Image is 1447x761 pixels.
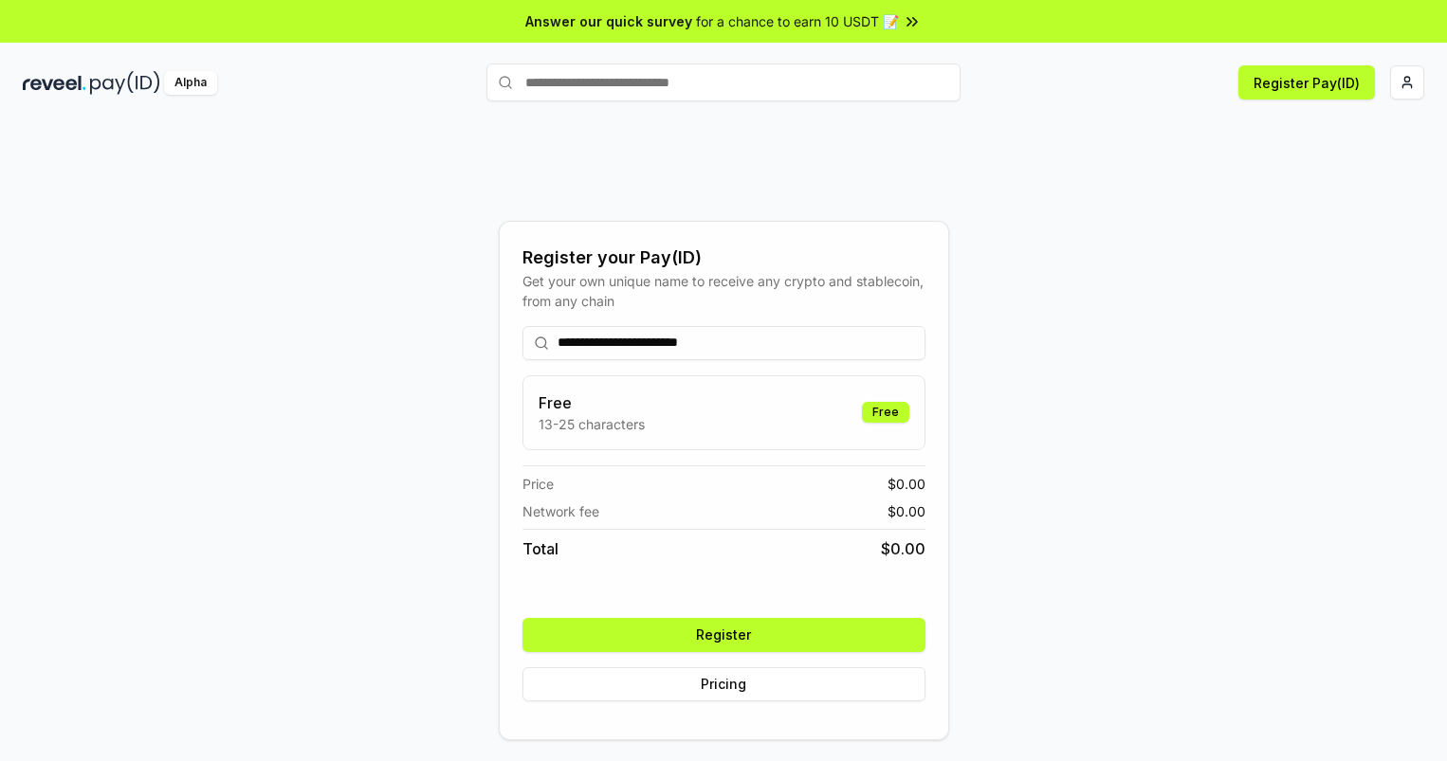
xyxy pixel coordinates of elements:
[539,391,645,414] h3: Free
[522,667,925,701] button: Pricing
[881,537,925,560] span: $ 0.00
[164,71,217,95] div: Alpha
[539,414,645,434] p: 13-25 characters
[522,245,925,271] div: Register your Pay(ID)
[525,11,692,31] span: Answer our quick survey
[522,271,925,311] div: Get your own unique name to receive any crypto and stablecoin, from any chain
[862,402,909,423] div: Free
[522,474,554,494] span: Price
[888,474,925,494] span: $ 0.00
[888,501,925,521] span: $ 0.00
[522,537,559,560] span: Total
[696,11,899,31] span: for a chance to earn 10 USDT 📝
[522,618,925,652] button: Register
[23,71,86,95] img: reveel_dark
[522,501,599,521] span: Network fee
[90,71,160,95] img: pay_id
[1238,65,1375,100] button: Register Pay(ID)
